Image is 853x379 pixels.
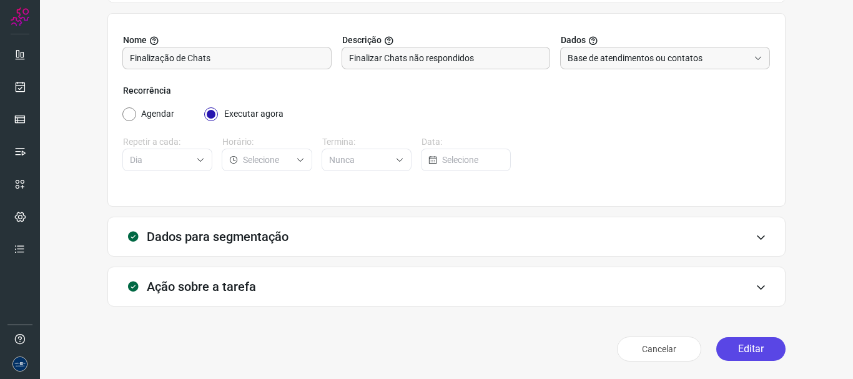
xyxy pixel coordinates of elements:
h3: Dados para segmentação [147,229,288,244]
label: Termina: [322,135,412,149]
h3: Ação sobre a tarefa [147,279,256,294]
input: Selecione [243,149,290,170]
input: Forneça uma breve descrição da sua tarefa. [349,47,543,69]
label: Recorrência [123,84,770,97]
label: Horário: [222,135,312,149]
label: Repetir a cada: [123,135,212,149]
img: Logo [11,7,29,26]
span: Descrição [342,34,382,47]
img: d06bdf07e729e349525d8f0de7f5f473.png [12,357,27,372]
span: Nome [123,34,147,47]
input: Digite o nome para a sua tarefa. [130,47,324,69]
label: Data: [422,135,511,149]
input: Selecione [130,149,191,170]
span: Dados [561,34,586,47]
button: Editar [716,337,786,361]
input: Selecione o tipo de envio [568,47,749,69]
label: Agendar [141,107,174,121]
input: Selecione [329,149,390,170]
button: Cancelar [617,337,701,362]
input: Selecione [442,149,503,170]
label: Executar agora [224,107,284,121]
